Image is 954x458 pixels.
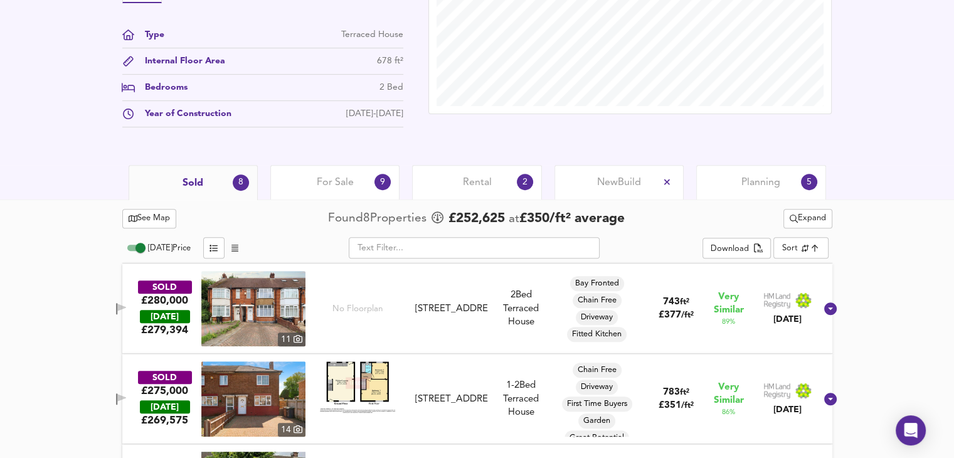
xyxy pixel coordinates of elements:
[138,371,192,384] div: SOLD
[415,302,487,316] div: [STREET_ADDRESS]
[138,280,192,294] div: SOLD
[317,176,354,189] span: For Sale
[493,379,549,419] div: Terraced House
[564,432,629,444] span: Great Potential
[183,176,203,190] span: Sold
[328,210,430,227] div: Found 8 Propert ies
[278,333,305,346] div: 11
[763,292,812,309] img: Land Registry
[448,210,505,228] span: £ 252,625
[562,398,632,410] span: First Time Buyers
[662,388,679,397] span: 783
[141,294,188,307] div: £280,000
[567,329,627,340] span: Fitted Kitchen
[415,393,487,406] div: [STREET_ADDRESS]
[801,174,817,190] div: 5
[714,290,744,317] span: Very Similar
[233,174,249,191] div: 8
[332,303,383,315] span: No Floorplan
[346,107,403,120] div: [DATE]-[DATE]
[658,401,693,410] span: £ 351
[201,361,305,437] img: property thumbnail
[823,301,838,316] svg: Show Details
[141,384,188,398] div: £275,000
[773,237,828,258] div: Sort
[135,107,231,120] div: Year of Construction
[681,402,693,410] span: / ft²
[679,388,689,397] span: ft²
[576,380,618,395] div: Driveway
[509,213,519,225] span: at
[573,293,622,308] div: Chain Free
[782,242,798,254] div: Sort
[278,423,305,437] div: 14
[576,310,618,325] div: Driveway
[573,363,622,378] div: Chain Free
[741,176,780,189] span: Planning
[410,302,492,316] div: 42 Trinity Road, LU3 1TP
[122,209,177,228] button: See Map
[681,311,693,319] span: / ft²
[702,238,771,259] div: split button
[140,400,190,413] div: [DATE]
[201,361,305,437] a: property thumbnail 14
[576,381,618,393] span: Driveway
[783,209,832,228] div: split button
[377,55,403,68] div: 678 ft²
[658,311,693,320] span: £ 377
[570,278,624,289] span: Bay Fronted
[763,313,812,326] div: [DATE]
[578,415,615,427] span: Garden
[122,354,832,444] div: SOLD£275,000 [DATE]£269,575property thumbnail 14 Floorplan[STREET_ADDRESS]1-2Bed Terraced HouseCh...
[201,271,305,346] img: property thumbnail
[519,212,625,225] span: £ 350 / ft² average
[567,327,627,342] div: Fitted Kitchen
[573,295,622,306] span: Chain Free
[790,211,826,226] span: Expand
[823,391,838,407] svg: Show Details
[379,81,403,94] div: 2 Bed
[349,237,600,258] input: Text Filter...
[148,244,191,252] span: [DATE] Price
[722,407,735,417] span: 86 %
[702,238,771,259] button: Download
[722,317,735,327] span: 89 %
[570,276,624,291] div: Bay Fronted
[141,323,188,337] span: £ 279,394
[679,298,689,306] span: ft²
[564,430,629,445] div: Great Potential
[711,242,749,257] div: Download
[714,381,744,407] span: Very Similar
[578,413,615,429] div: Garden
[135,55,225,68] div: Internal Floor Area
[374,174,391,190] div: 9
[517,174,533,190] div: 2
[135,81,188,94] div: Bedrooms
[662,297,679,307] span: 743
[576,312,618,323] span: Driveway
[573,365,622,376] span: Chain Free
[763,403,812,416] div: [DATE]
[122,264,832,354] div: SOLD£280,000 [DATE]£279,394property thumbnail 11 No Floorplan[STREET_ADDRESS]2Bed Terraced HouseB...
[129,211,171,226] span: See Map
[562,397,632,412] div: First Time Buyers
[463,176,492,189] span: Rental
[763,383,812,399] img: Land Registry
[341,28,403,41] div: Terraced House
[493,289,549,329] div: 2 Bed Terraced House
[597,176,641,189] span: New Build
[135,28,164,41] div: Type
[140,310,190,323] div: [DATE]
[320,361,395,413] img: Floorplan
[410,393,492,406] div: 39 Trent Road, LU3 1SZ
[201,271,305,346] a: property thumbnail 11
[141,413,188,427] span: £ 269,575
[783,209,832,228] button: Expand
[896,415,926,445] div: Open Intercom Messenger
[493,379,549,392] div: Rightmove thinks this is a 2 bed but Zoopla states 1 bed, so we're showing you both here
